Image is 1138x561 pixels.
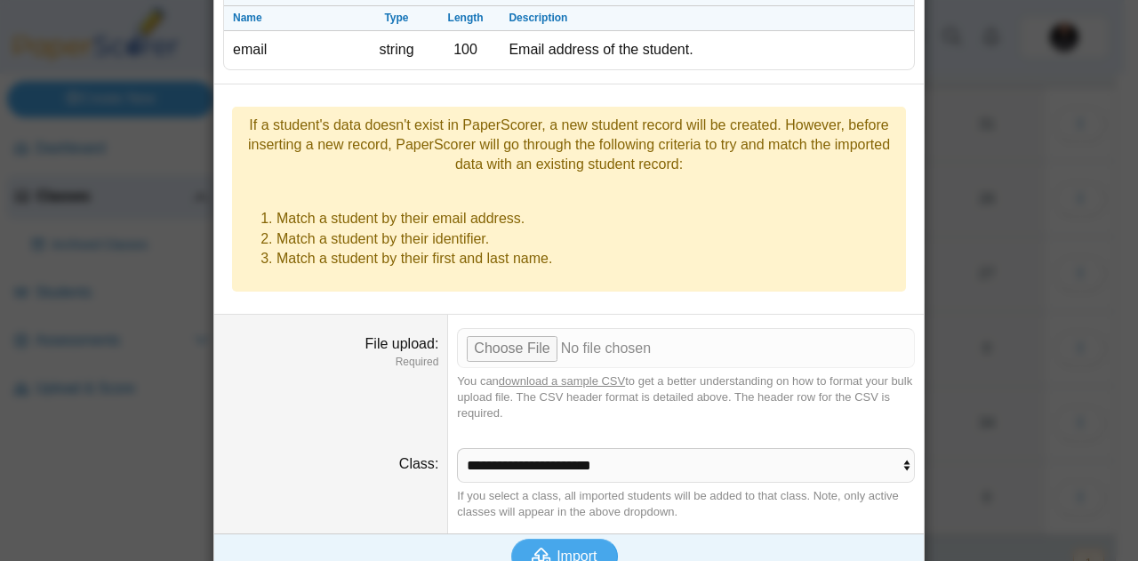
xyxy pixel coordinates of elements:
li: Match a student by their identifier. [276,229,897,249]
li: Match a student by their first and last name. [276,249,897,268]
div: If a student's data doesn't exist in PaperScorer, a new student record will be created. However, ... [241,116,897,175]
label: File upload [365,336,439,351]
div: You can to get a better understanding on how to format your bulk upload file. The CSV header form... [457,373,915,422]
td: Email address of the student. [500,31,914,68]
a: download a sample CSV [499,374,625,388]
th: Type [362,6,431,31]
td: 100 [431,31,501,68]
td: email [224,31,362,68]
th: Name [224,6,362,31]
li: Match a student by their email address. [276,209,897,228]
td: string [362,31,431,68]
th: Description [500,6,914,31]
label: Class [399,456,438,471]
th: Length [431,6,501,31]
dfn: Required [223,355,438,370]
div: If you select a class, all imported students will be added to that class. Note, only active class... [457,488,915,520]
